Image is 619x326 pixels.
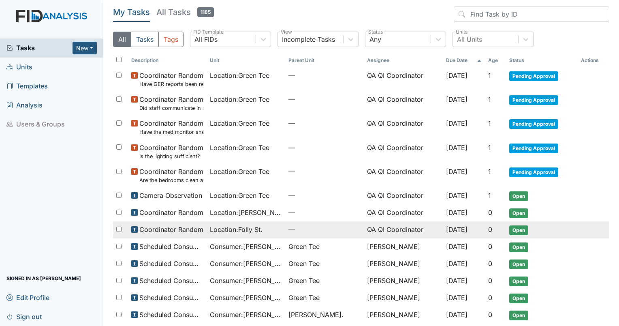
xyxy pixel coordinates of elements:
span: [DATE] [446,208,467,217]
td: QA QI Coordinator [364,115,442,139]
span: — [288,191,361,200]
span: 1185 [197,7,214,17]
div: Type filter [113,32,184,47]
span: 0 [488,225,492,234]
span: Coordinator Random Are the bedrooms clean and in good repair? [139,167,203,184]
span: Coordinator Random [139,225,203,234]
span: 0 [488,260,492,268]
h5: My Tasks [113,6,150,18]
span: [DATE] [446,260,467,268]
button: Tags [158,32,184,47]
span: 1 [488,119,491,127]
span: Coordinator Random Did staff communicate in a positive demeanor with consumers? [139,94,203,112]
th: Toggle SortBy [285,54,364,67]
td: [PERSON_NAME] [364,307,442,324]
span: Sign out [6,310,42,323]
td: QA QI Coordinator [364,67,442,91]
span: Green Tee [288,293,320,302]
span: [DATE] [446,191,467,199]
span: 0 [488,294,492,302]
span: Edit Profile [6,291,49,304]
span: Location : Green Tee [210,118,269,128]
span: Green Tee [288,276,320,285]
span: Consumer : [PERSON_NAME] [210,276,282,285]
span: [DATE] [446,167,467,176]
td: [PERSON_NAME] [364,238,442,255]
span: — [288,225,361,234]
span: [DATE] [446,294,467,302]
span: Green Tee [288,259,320,268]
span: Scheduled Consumer Chart Review [139,293,203,302]
small: Did staff communicate in a positive demeanor with consumers? [139,104,203,112]
span: Pending Approval [509,95,558,105]
span: Location : Green Tee [210,191,269,200]
span: Open [509,225,528,235]
small: Are the bedrooms clean and in good repair? [139,176,203,184]
button: All [113,32,131,47]
div: Incomplete Tasks [282,34,335,44]
span: [DATE] [446,311,467,319]
th: Toggle SortBy [506,54,578,67]
button: Tasks [131,32,159,47]
span: Open [509,311,528,320]
span: Open [509,260,528,269]
span: 1 [488,167,491,176]
span: Open [509,208,528,218]
span: — [288,118,361,128]
span: [DATE] [446,242,467,251]
span: Coordinator Random Have GER reports been reviewed by managers within 72 hours of occurrence? [139,71,203,88]
span: Consumer : [PERSON_NAME] [210,293,282,302]
span: Pending Approval [509,71,558,81]
span: Units [6,61,32,73]
span: Location : Folly St. [210,225,263,234]
td: QA QI Coordinator [364,187,442,204]
span: Consumer : [PERSON_NAME] [210,310,282,320]
span: Pending Approval [509,119,558,129]
span: Location : Green Tee [210,71,269,80]
span: 0 [488,311,492,319]
span: Coordinator Random [139,208,203,217]
td: [PERSON_NAME] [364,255,442,272]
small: Is the lighting sufficient? [139,152,203,160]
span: Pending Approval [509,144,558,153]
td: QA QI Coordinator [364,221,442,238]
span: 1 [488,95,491,103]
span: 1 [488,191,491,199]
span: [PERSON_NAME]. [288,310,344,320]
span: 1 [488,144,491,152]
span: — [288,208,361,217]
td: QA QI Coordinator [364,91,442,115]
span: Open [509,294,528,303]
span: — [288,94,361,104]
th: Assignee [364,54,442,67]
span: Location : Green Tee [210,143,269,152]
th: Toggle SortBy [443,54,485,67]
span: Open [509,242,528,252]
span: — [288,143,361,152]
span: Coordinator Random Have the med monitor sheets been filled out? [139,118,203,136]
span: 0 [488,242,492,251]
span: 0 [488,277,492,285]
span: Consumer : [PERSON_NAME] [210,259,282,268]
div: Any [369,34,381,44]
td: [PERSON_NAME] [364,290,442,307]
span: Green Tee [288,242,320,251]
span: 0 [488,208,492,217]
span: Consumer : [PERSON_NAME] [210,242,282,251]
div: All Units [457,34,482,44]
h5: All Tasks [156,6,214,18]
span: [DATE] [446,119,467,127]
span: [DATE] [446,71,467,79]
td: QA QI Coordinator [364,139,442,163]
th: Actions [578,54,609,67]
button: New [73,42,97,54]
input: Toggle All Rows Selected [116,57,122,62]
span: Open [509,277,528,286]
span: Coordinator Random Is the lighting sufficient? [139,143,203,160]
span: Scheduled Consumer Chart Review [139,310,203,320]
a: Tasks [6,43,73,53]
small: Have GER reports been reviewed by managers within 72 hours of occurrence? [139,80,203,88]
div: All FIDs [194,34,218,44]
span: Scheduled Consumer Chart Review [139,242,203,251]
